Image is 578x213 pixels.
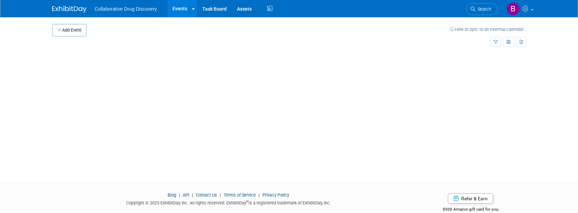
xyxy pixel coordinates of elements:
span: | [257,192,261,198]
div: Copyright © 2025 ExhibitDay, Inc. All rights reserved. ExhibitDay is a registered trademark of Ex... [52,198,405,206]
span: Search [475,7,491,12]
a: Contact Us [196,192,217,198]
button: Add Event [52,24,87,36]
a: Blog [168,192,176,198]
sup: ® [246,200,249,203]
a: How to sync to an external calendar... [450,27,526,32]
a: Privacy Policy [262,192,289,198]
span: | [218,192,223,198]
span: | [177,192,182,198]
a: Terms of Service [224,192,256,198]
span: | [190,192,195,198]
a: Refer & Earn [448,193,493,204]
img: Brittany Goldston [507,2,520,15]
img: ExhibitDay [52,6,87,13]
a: Search [466,3,498,15]
span: Collaborative Drug Discovery [95,6,157,12]
a: API [183,192,189,198]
